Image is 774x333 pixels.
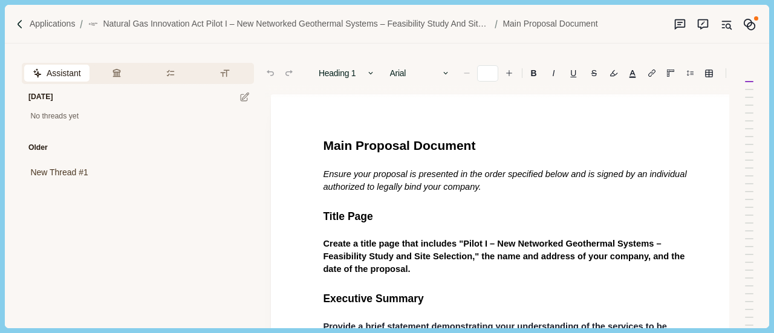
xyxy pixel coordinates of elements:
span: Assistant [47,67,81,80]
span: Main Proposal Document [323,138,475,152]
button: Line height [700,65,717,82]
a: Natural Gas Innovation Act Pilot I – New Networked Geothermal Systems – Feasibility Study and Sit... [88,18,490,30]
div: Older [22,134,48,162]
u: U [570,69,576,77]
button: Arial [383,65,456,82]
button: U [564,65,583,82]
button: Adjust margins [662,65,679,82]
span: New Thread #1 [30,166,88,179]
div: [DATE] [22,83,53,111]
div: No threads yet [22,111,254,122]
button: B [524,65,543,82]
img: Forward slash icon [15,19,25,30]
button: Redo [281,65,298,82]
i: I [553,69,555,77]
button: Decrease font size [458,65,475,82]
s: S [591,69,597,77]
button: Line height [681,65,698,82]
button: Heading 1 [313,65,382,82]
b: B [531,69,537,77]
span: Ensure your proposal is presented in the order specified below and is signed by an individual aut... [323,169,689,192]
p: Natural Gas Innovation Act Pilot I – New Networked Geothermal Systems – Feasibility Study and Sit... [103,18,490,30]
img: Forward slash icon [490,19,502,30]
span: Executive Summary [323,293,423,305]
button: Increase font size [501,65,518,82]
img: Natural Gas Innovation Act Pilot I – New Networked Geothermal Systems – Feasibility Study and Sit... [88,19,99,30]
button: Undo [262,65,279,82]
button: S [585,65,603,82]
img: Forward slash icon [75,19,88,30]
span: Create a title page that includes "Pilot I – New Networked Geothermal Systems – Feasibility Study... [323,239,687,274]
a: Applications [30,18,76,30]
button: I [545,65,562,82]
span: Title Page [323,210,372,222]
a: Main Proposal Document [502,18,597,30]
button: Line height [643,65,660,82]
